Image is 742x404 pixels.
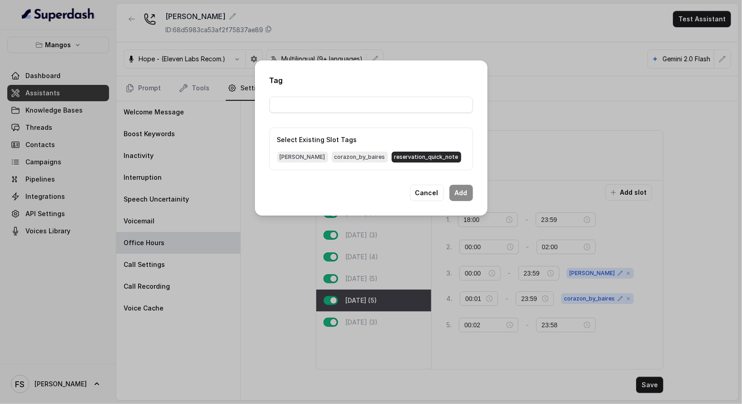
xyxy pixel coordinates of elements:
button: Add [449,185,473,201]
h2: Tag [269,75,473,86]
span: corazon_by_baires [332,152,388,163]
button: Cancel [410,185,444,201]
span: [PERSON_NAME] [277,152,328,163]
span: reservation_quick_note [392,152,461,163]
p: Select Existing Slot Tags [277,135,465,144]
